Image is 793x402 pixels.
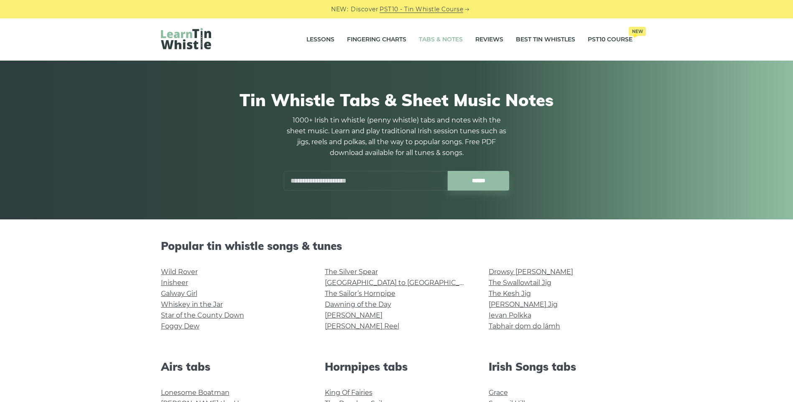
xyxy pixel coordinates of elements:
a: King Of Fairies [325,389,372,397]
a: [GEOGRAPHIC_DATA] to [GEOGRAPHIC_DATA] [325,279,479,287]
h2: Hornpipes tabs [325,360,469,373]
a: Wild Rover [161,268,198,276]
a: Best Tin Whistles [516,29,575,50]
a: Dawning of the Day [325,300,391,308]
img: LearnTinWhistle.com [161,28,211,49]
a: Tabhair dom do lámh [489,322,560,330]
a: Galway Girl [161,290,197,298]
a: The Silver Spear [325,268,378,276]
h2: Popular tin whistle songs & tunes [161,239,632,252]
a: [PERSON_NAME] Reel [325,322,399,330]
h2: Irish Songs tabs [489,360,632,373]
a: Tabs & Notes [419,29,463,50]
span: New [629,27,646,36]
a: PST10 CourseNew [588,29,632,50]
a: Lonesome Boatman [161,389,229,397]
a: The Sailor’s Hornpipe [325,290,395,298]
a: Star of the County Down [161,311,244,319]
p: 1000+ Irish tin whistle (penny whistle) tabs and notes with the sheet music. Learn and play tradi... [284,115,510,158]
a: Drowsy [PERSON_NAME] [489,268,573,276]
a: Foggy Dew [161,322,199,330]
a: Whiskey in the Jar [161,300,223,308]
a: Inisheer [161,279,188,287]
a: Lessons [306,29,334,50]
a: The Swallowtail Jig [489,279,551,287]
a: The Kesh Jig [489,290,531,298]
a: [PERSON_NAME] Jig [489,300,558,308]
a: Grace [489,389,508,397]
a: [PERSON_NAME] [325,311,382,319]
h2: Airs tabs [161,360,305,373]
a: Fingering Charts [347,29,406,50]
a: Ievan Polkka [489,311,531,319]
h1: Tin Whistle Tabs & Sheet Music Notes [161,90,632,110]
a: Reviews [475,29,503,50]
